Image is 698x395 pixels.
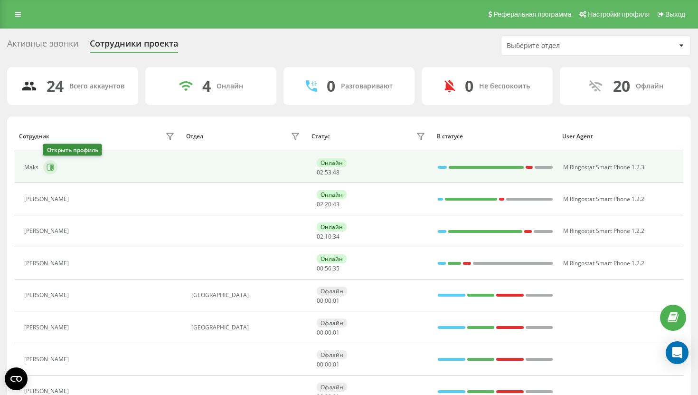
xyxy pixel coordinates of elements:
div: Статус [311,133,330,140]
div: Онлайн [217,82,243,90]
span: 53 [325,168,331,176]
span: M Ringostat Smart Phone 1.2.2 [563,259,644,267]
div: [PERSON_NAME] [24,228,71,234]
div: Онлайн [317,158,347,167]
span: 10 [325,232,331,241]
div: : : [317,361,340,368]
div: Open Intercom Messenger [666,341,689,364]
span: 00 [325,360,331,368]
span: 00 [325,328,331,337]
div: Активные звонки [7,39,78,53]
span: 02 [317,168,323,176]
div: В статусе [437,133,553,140]
div: 0 [465,77,473,95]
div: [PERSON_NAME] [24,356,71,363]
span: 00 [317,297,323,305]
span: 00 [317,264,323,272]
span: M Ringostat Smart Phone 1.2.2 [563,195,644,203]
button: Open CMP widget [5,367,28,390]
span: 35 [333,264,340,272]
div: [GEOGRAPHIC_DATA] [191,292,302,299]
div: Офлайн [317,287,347,296]
div: [PERSON_NAME] [24,292,71,299]
div: 20 [613,77,630,95]
div: : : [317,201,340,208]
span: Выход [665,10,685,18]
div: [GEOGRAPHIC_DATA] [191,324,302,331]
div: Офлайн [317,318,347,328]
span: 20 [325,200,331,208]
span: 01 [333,360,340,368]
span: 01 [333,328,340,337]
span: Настройки профиля [588,10,650,18]
div: : : [317,233,340,240]
span: Реферальная программа [493,10,571,18]
div: Онлайн [317,190,347,199]
span: 56 [325,264,331,272]
div: Открыть профиль [43,144,102,156]
div: : : [317,329,340,336]
div: User Agent [562,133,679,140]
div: Онлайн [317,254,347,263]
span: 02 [317,200,323,208]
div: Офлайн [317,350,347,359]
div: Всего аккаунтов [69,82,124,90]
div: Отдел [186,133,203,140]
div: Выберите отдел [507,42,620,50]
span: 02 [317,232,323,241]
div: Maks [24,164,41,171]
div: 0 [327,77,335,95]
div: Онлайн [317,222,347,231]
div: Не беспокоить [479,82,530,90]
div: Офлайн [317,383,347,392]
div: [PERSON_NAME] [24,324,71,331]
div: 24 [47,77,64,95]
div: Сотрудник [19,133,49,140]
div: Сотрудники проекта [90,39,178,53]
div: Разговаривают [341,82,393,90]
div: : : [317,265,340,272]
span: 43 [333,200,340,208]
span: 00 [317,360,323,368]
div: : : [317,169,340,176]
span: M Ringostat Smart Phone 1.2.3 [563,163,644,171]
div: 4 [202,77,211,95]
span: 34 [333,232,340,241]
div: [PERSON_NAME] [24,388,71,395]
span: 00 [325,297,331,305]
div: [PERSON_NAME] [24,196,71,202]
span: M Ringostat Smart Phone 1.2.2 [563,227,644,235]
div: [PERSON_NAME] [24,260,71,267]
span: 01 [333,297,340,305]
span: 00 [317,328,323,337]
div: : : [317,298,340,304]
span: 48 [333,168,340,176]
div: Офлайн [636,82,663,90]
